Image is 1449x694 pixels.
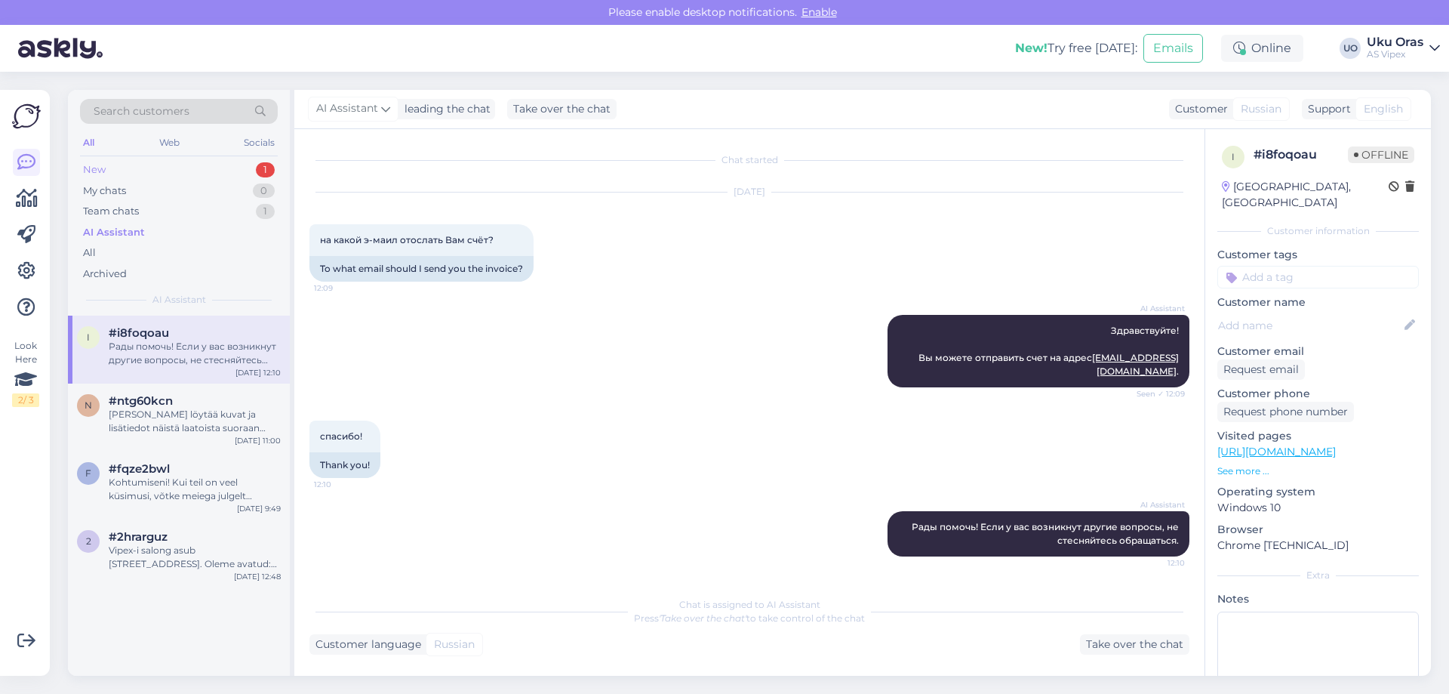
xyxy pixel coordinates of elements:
div: 0 [253,184,275,199]
div: My chats [83,184,126,199]
span: Chat is assigned to AI Assistant [679,599,820,610]
p: Notes [1217,591,1419,607]
div: Extra [1217,569,1419,582]
div: 1 [256,204,275,219]
p: Operating system [1217,484,1419,500]
span: 12:10 [1128,557,1185,569]
div: 2 / 3 [12,393,39,407]
span: Offline [1348,147,1414,163]
p: Customer name [1217,295,1419,310]
div: Socials [241,133,278,153]
span: AI Assistant [152,293,206,307]
div: Рады помочь! Если у вас возникнут другие вопросы, не стесняйтесь обращаться. [109,340,281,367]
div: Look Here [12,339,39,407]
div: Customer [1169,101,1228,117]
input: Add a tag [1217,266,1419,288]
div: Take over the chat [1080,634,1189,655]
div: Take over the chat [507,99,617,119]
span: #ntg60kcn [109,394,173,408]
span: AI Assistant [316,100,378,117]
div: All [83,245,96,261]
div: 1 [256,162,275,177]
span: AI Assistant [1128,303,1185,314]
span: на какой э-маил отослать Вам счёт? [320,234,494,245]
div: leading the chat [398,101,491,117]
span: спасибо! [320,430,362,442]
div: AI Assistant [83,225,145,240]
div: Request email [1217,359,1305,380]
span: Russian [434,637,475,652]
p: Windows 10 [1217,500,1419,516]
span: AI Assistant [1128,499,1185,510]
p: Chrome [TECHNICAL_ID] [1217,538,1419,554]
div: [DATE] 12:10 [235,367,281,378]
div: New [83,162,106,177]
img: Askly Logo [12,102,41,131]
span: i [1232,151,1235,162]
div: [DATE] 11:00 [235,435,281,446]
i: 'Take over the chat' [659,612,746,624]
div: [GEOGRAPHIC_DATA], [GEOGRAPHIC_DATA] [1222,179,1389,211]
div: Customer information [1217,224,1419,238]
div: Support [1302,101,1351,117]
div: Vipex-i salong asub [STREET_ADDRESS]. Oleme avatud: E-R 8:00-17:00. [109,544,281,571]
span: #2hrarguz [109,530,168,544]
div: All [80,133,97,153]
span: 12:10 [314,479,371,490]
div: Team chats [83,204,139,219]
p: See more ... [1217,464,1419,478]
p: Customer tags [1217,247,1419,263]
p: Customer email [1217,344,1419,359]
div: [PERSON_NAME] löytää kuvat ja lisätiedot näistä laatoista suoraan tuotesivuiltamme. Tässä linkit ... [109,408,281,435]
div: Kohtumiseni! Kui teil on veel küsimusi, võtke meiega julgelt ühendust. [109,476,281,503]
div: Customer language [309,637,421,652]
span: Search customers [94,103,189,119]
span: #i8foqoau [109,326,169,340]
div: Uku Oras [1367,36,1423,48]
input: Add name [1218,317,1401,334]
div: Request phone number [1217,402,1354,422]
button: Emails [1143,34,1203,63]
a: Uku OrasAS Vipex [1367,36,1440,60]
div: Try free [DATE]: [1015,39,1137,57]
p: Customer phone [1217,386,1419,402]
b: New! [1015,41,1048,55]
div: Online [1221,35,1303,62]
span: Рады помочь! Если у вас возникнут другие вопросы, не стесняйтесь обращаться. [912,521,1181,546]
div: AS Vipex [1367,48,1423,60]
p: Browser [1217,522,1419,538]
span: Russian [1241,101,1281,117]
span: i [87,332,90,343]
div: [DATE] 9:49 [237,503,281,514]
span: 12:09 [314,282,371,294]
div: UO [1340,38,1361,59]
div: # i8foqoau [1254,146,1348,164]
span: 2 [86,535,91,547]
div: [DATE] 12:48 [234,571,281,582]
div: To what email should I send you the invoice? [309,256,534,282]
div: Archived [83,267,127,282]
a: [URL][DOMAIN_NAME] [1217,445,1336,458]
span: Press to take control of the chat [634,612,865,624]
span: Enable [797,5,841,19]
span: n [85,399,92,411]
span: f [85,467,91,479]
span: Seen ✓ 12:09 [1128,388,1185,399]
span: #fqze2bwl [109,462,170,476]
div: Chat started [309,153,1189,167]
p: Visited pages [1217,428,1419,444]
span: English [1364,101,1403,117]
div: Web [156,133,183,153]
div: Thank you! [309,452,380,478]
div: [DATE] [309,185,1189,199]
a: [EMAIL_ADDRESS][DOMAIN_NAME] [1092,352,1179,377]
